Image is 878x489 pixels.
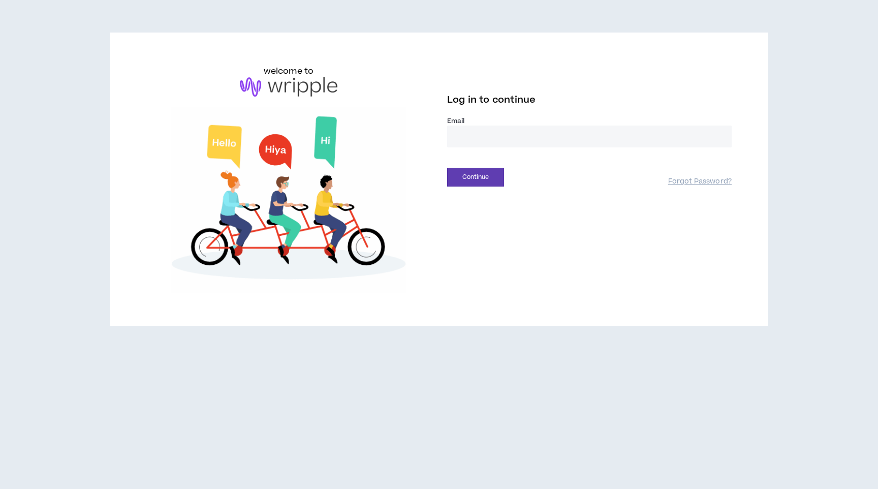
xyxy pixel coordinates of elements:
[240,77,337,97] img: logo-brand.png
[447,168,504,187] button: Continue
[668,177,732,187] a: Forgot Password?
[447,116,732,126] label: Email
[146,107,431,293] img: Welcome to Wripple
[264,65,314,77] h6: welcome to
[447,94,536,106] span: Log in to continue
